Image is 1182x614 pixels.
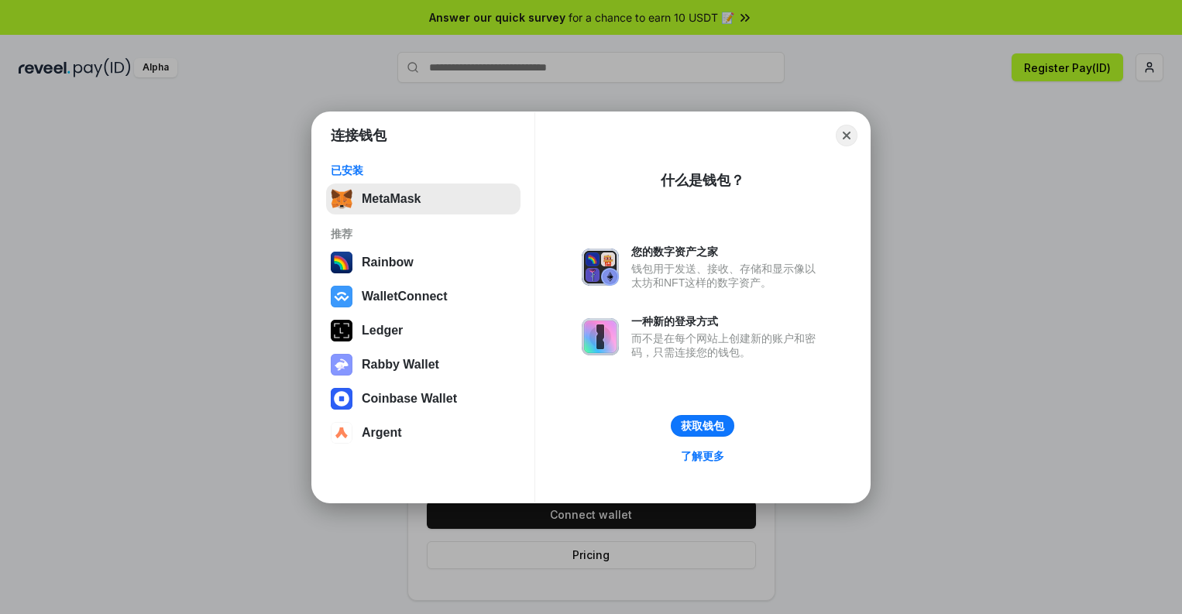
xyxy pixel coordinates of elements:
div: Coinbase Wallet [362,392,457,406]
a: 了解更多 [672,446,734,466]
img: svg+xml,%3Csvg%20width%3D%2228%22%20height%3D%2228%22%20viewBox%3D%220%200%2028%2028%22%20fill%3D... [331,388,352,410]
div: 钱包用于发送、接收、存储和显示像以太坊和NFT这样的数字资产。 [631,262,823,290]
button: 获取钱包 [671,415,734,437]
img: svg+xml,%3Csvg%20xmlns%3D%22http%3A%2F%2Fwww.w3.org%2F2000%2Fsvg%22%20fill%3D%22none%22%20viewBox... [582,318,619,355]
img: svg+xml,%3Csvg%20width%3D%2228%22%20height%3D%2228%22%20viewBox%3D%220%200%2028%2028%22%20fill%3D... [331,422,352,444]
div: WalletConnect [362,290,448,304]
img: svg+xml,%3Csvg%20xmlns%3D%22http%3A%2F%2Fwww.w3.org%2F2000%2Fsvg%22%20fill%3D%22none%22%20viewBox... [331,354,352,376]
button: Close [836,125,857,146]
button: MetaMask [326,184,521,214]
div: 什么是钱包？ [661,171,744,190]
div: 而不是在每个网站上创建新的账户和密码，只需连接您的钱包。 [631,331,823,359]
img: svg+xml,%3Csvg%20width%3D%22120%22%20height%3D%22120%22%20viewBox%3D%220%200%20120%20120%22%20fil... [331,252,352,273]
div: 您的数字资产之家 [631,245,823,259]
img: svg+xml,%3Csvg%20xmlns%3D%22http%3A%2F%2Fwww.w3.org%2F2000%2Fsvg%22%20width%3D%2228%22%20height%3... [331,320,352,341]
img: svg+xml,%3Csvg%20fill%3D%22none%22%20height%3D%2233%22%20viewBox%3D%220%200%2035%2033%22%20width%... [331,188,352,210]
button: Rabby Wallet [326,349,521,380]
div: MetaMask [362,192,421,206]
div: 一种新的登录方式 [631,314,823,328]
div: Rainbow [362,256,414,269]
div: 已安装 [331,163,516,177]
button: WalletConnect [326,281,521,312]
div: Ledger [362,324,403,338]
div: Rabby Wallet [362,358,439,372]
button: Rainbow [326,247,521,278]
img: svg+xml,%3Csvg%20width%3D%2228%22%20height%3D%2228%22%20viewBox%3D%220%200%2028%2028%22%20fill%3D... [331,286,352,307]
img: svg+xml,%3Csvg%20xmlns%3D%22http%3A%2F%2Fwww.w3.org%2F2000%2Fsvg%22%20fill%3D%22none%22%20viewBox... [582,249,619,286]
div: 了解更多 [681,449,724,463]
div: 获取钱包 [681,419,724,433]
div: Argent [362,426,402,440]
div: 推荐 [331,227,516,241]
button: Coinbase Wallet [326,383,521,414]
button: Argent [326,417,521,448]
button: Ledger [326,315,521,346]
h1: 连接钱包 [331,126,387,145]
